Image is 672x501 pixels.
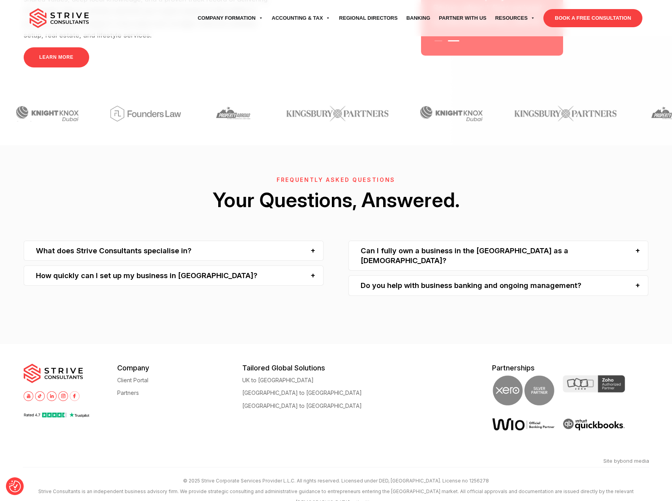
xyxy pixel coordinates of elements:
[193,7,268,29] a: Company Formation
[491,7,539,29] a: Resources
[24,241,324,261] div: What does Strive Consultants specialise in?
[417,106,481,122] img: Client Logo
[30,8,89,28] img: main-logo.svg
[242,364,367,372] h5: Tailored Global Solutions
[117,377,148,383] a: Client Portal
[512,106,614,122] img: Client Logo
[9,480,21,492] button: Consent Preferences
[563,418,625,432] img: intuit quickbooks
[448,40,459,41] button: 2
[210,106,253,122] img: Client Logo
[242,403,362,409] a: [GEOGRAPHIC_DATA] to [GEOGRAPHIC_DATA]
[342,455,650,467] div: Site by
[268,7,335,29] a: Accounting & Tax
[23,475,650,486] p: © 2025 Strive Corporate Services Provider L.L.C. All rights reserved. Licensed under DED, [GEOGRA...
[24,364,83,383] img: main-logo.svg
[620,458,649,464] a: bond media
[24,47,89,67] a: LEARN MORE
[13,106,77,122] img: Client Logo
[108,106,179,122] img: Client Logo
[117,364,242,372] h5: Company
[434,7,490,29] a: Partner with Us
[348,275,648,295] div: Do you help with business banking and ongoing management?
[117,390,139,396] a: Partners
[242,377,314,383] a: UK to [GEOGRAPHIC_DATA]
[335,7,402,29] a: Regional Directors
[492,364,648,372] h5: Partnerships
[434,40,442,41] button: 1
[563,375,625,393] img: Zoho Partner
[402,7,435,29] a: Banking
[9,480,21,492] img: Revisit consent button
[284,106,386,122] img: Client Logo
[24,265,324,286] div: How quickly can I set up my business in [GEOGRAPHIC_DATA]?
[492,418,554,431] img: Wio Offical Banking Partner
[348,241,648,271] div: Can I fully own a business in the [GEOGRAPHIC_DATA] as a [DEMOGRAPHIC_DATA]?
[543,9,642,27] a: BOOK A FREE CONSULTATION
[242,390,362,396] a: [GEOGRAPHIC_DATA] to [GEOGRAPHIC_DATA]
